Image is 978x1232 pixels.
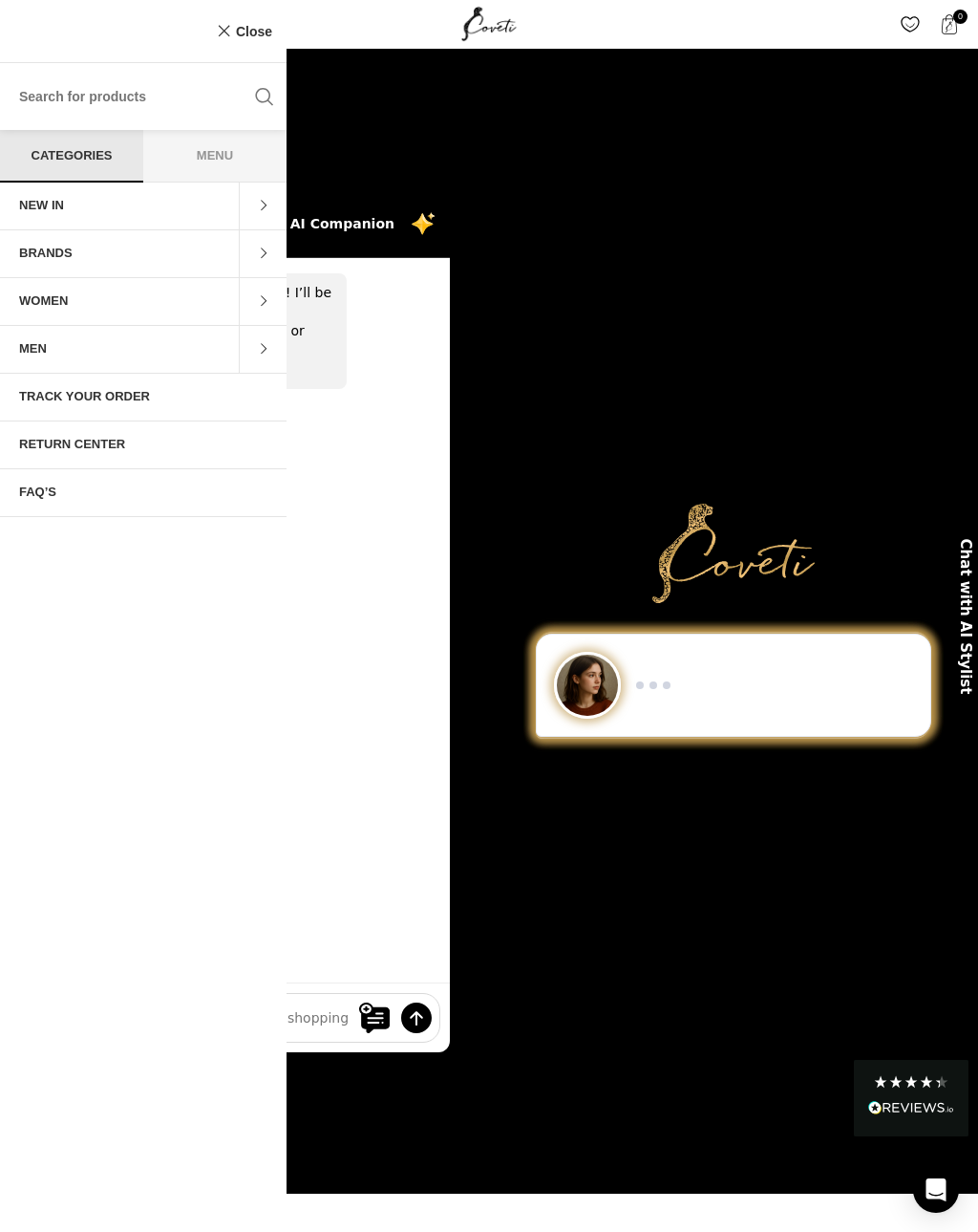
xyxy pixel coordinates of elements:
a: Site logo [457,15,521,31]
span: Menu [197,147,233,164]
img: REVIEWS.io [868,1101,954,1114]
span: Track your order [19,388,150,405]
a: 0 [929,5,968,43]
span: Categories [32,147,113,164]
div: My Wishlist [890,5,929,43]
span: NEW IN [19,197,64,214]
div: Open Intercom Messenger [913,1167,959,1213]
span: BRANDS [19,245,73,262]
span: 0 [953,10,967,24]
a: Close [217,19,272,43]
div: 4.28 Stars [873,1074,949,1090]
span: WOMEN [19,292,68,310]
span: Return Center [19,436,125,453]
a: Menu [143,130,287,182]
span: FAQ’s [19,484,56,501]
div: Chat to Shop demo [513,632,954,739]
span: MEN [19,340,47,357]
div: Read All Reviews [854,1060,968,1136]
div: Read All Reviews [868,1097,954,1122]
img: Primary Gold [652,504,815,603]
